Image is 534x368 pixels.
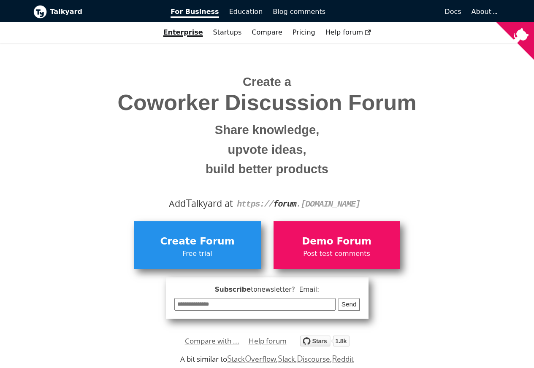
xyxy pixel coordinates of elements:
span: Demo Forum [278,234,396,250]
span: Coworker Discussion Forum [40,91,495,115]
a: Docs [331,5,466,19]
b: Talkyard [50,6,159,17]
span: D [297,352,303,364]
span: S [278,352,282,364]
a: Slack [278,354,295,364]
span: Free trial [138,248,257,259]
img: Talkyard logo [33,5,47,19]
code: https:// . [DOMAIN_NAME] [237,199,360,209]
a: Enterprise [158,25,208,40]
a: Compare with ... [185,335,239,347]
strong: forum [274,199,296,209]
small: Share knowledge, [40,120,495,140]
span: Create a [243,75,291,89]
a: Startups [208,25,247,40]
a: Help forum [249,335,287,347]
a: Help forum [320,25,376,40]
span: O [245,352,252,364]
span: Help forum [325,28,371,36]
a: Demo ForumPost test comments [274,221,400,269]
small: upvote ideas, [40,140,495,160]
span: S [227,352,232,364]
a: Reddit [332,354,354,364]
div: Add alkyard at [40,196,495,211]
span: Post test comments [278,248,396,259]
small: build better products [40,159,495,179]
a: Blog comments [268,5,331,19]
span: R [332,352,337,364]
span: T [186,195,192,210]
span: Docs [445,8,461,16]
a: Discourse [297,354,330,364]
a: Pricing [287,25,320,40]
span: Education [229,8,263,16]
span: to newsletter ? Email: [251,286,319,293]
a: Education [224,5,268,19]
a: Talkyard logoTalkyard [33,5,159,19]
img: talkyard.svg [300,336,350,347]
a: Star debiki/talkyard on GitHub [300,337,350,349]
button: Send [338,298,360,311]
a: Compare [252,28,282,36]
span: Subscribe [174,285,360,295]
a: StackOverflow [227,354,276,364]
span: Blog comments [273,8,325,16]
a: For Business [165,5,224,19]
span: Create Forum [138,234,257,250]
a: Create ForumFree trial [134,221,261,269]
a: About [472,8,496,16]
span: For Business [171,8,219,18]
